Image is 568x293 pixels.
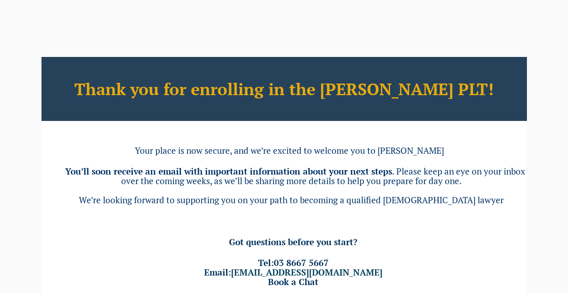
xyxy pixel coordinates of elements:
[74,78,494,100] b: Thank you for enrolling in the [PERSON_NAME] PLT!
[135,145,444,156] span: Your place is now secure, and we’re excited to welcome you to [PERSON_NAME]
[229,236,357,248] span: Got questions before you start?
[268,276,318,288] a: Book a Chat
[79,194,504,206] span: We’re looking forward to supporting you on your path to becoming a qualified [DEMOGRAPHIC_DATA] l...
[204,266,383,278] span: Email:
[65,165,392,177] b: You’ll soon receive an email with important information about your next steps
[231,266,383,278] a: [EMAIL_ADDRESS][DOMAIN_NAME]
[121,165,525,187] span: . Please keep an eye on your inbox over the coming weeks, as we’ll be sharing more details to hel...
[274,257,329,268] a: 03 8667 5667
[258,257,329,268] span: Tel:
